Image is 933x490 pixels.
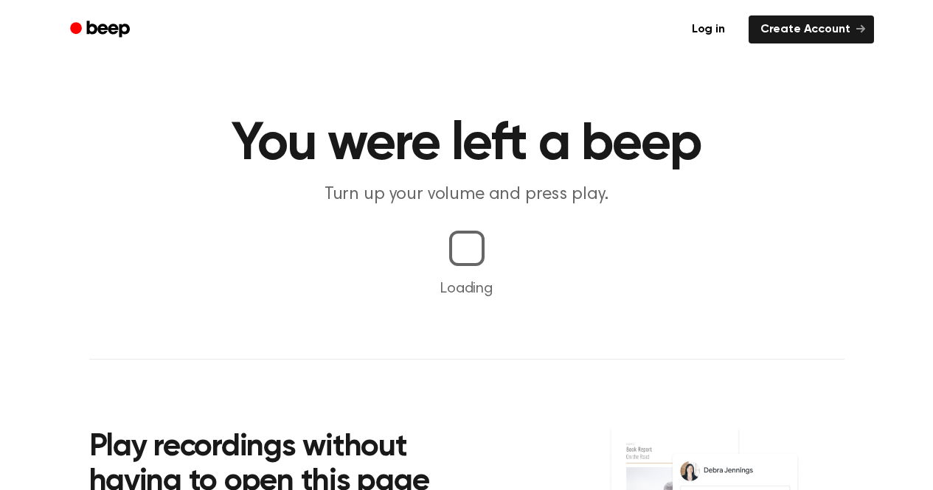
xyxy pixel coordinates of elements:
[60,15,143,44] a: Beep
[677,13,740,46] a: Log in
[749,15,874,43] a: Create Account
[89,118,844,171] h1: You were left a beep
[18,278,915,300] p: Loading
[184,183,750,207] p: Turn up your volume and press play.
